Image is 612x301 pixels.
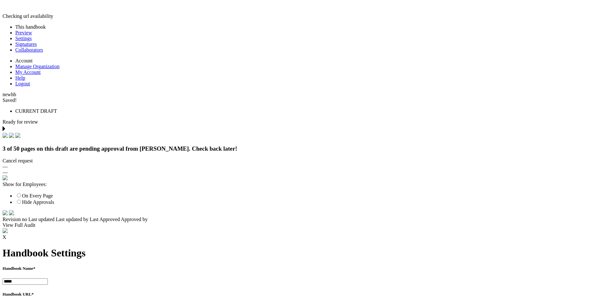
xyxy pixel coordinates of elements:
[28,217,55,222] span: Last updated
[3,292,609,297] h5: Handbook URL
[17,200,21,204] input: Hide Approvals
[3,217,27,222] span: Revision no
[15,30,32,35] a: Preview
[17,193,21,197] input: On Every Page
[15,69,41,75] a: My Account
[15,133,20,138] img: check.svg
[15,36,32,41] a: Settings
[121,217,148,222] span: Approved by
[37,145,237,152] span: on this draft are pending approval from [PERSON_NAME]. Check back later!
[15,108,57,114] span: CURRENT DRAFT
[3,182,47,187] span: Show for Employees:
[15,24,609,30] li: This handbook
[3,158,33,163] span: Cancel request
[3,133,8,138] img: check.svg
[15,199,54,205] label: Hide Approvals
[56,217,88,222] span: Last updated by
[15,58,609,64] li: Account
[15,81,30,86] a: Logout
[9,210,14,215] img: arrow-down-white.svg
[3,92,16,97] span: newhb
[3,169,8,175] span: —
[3,13,53,19] span: Checking url availability
[3,247,609,259] h1: Handbook Settings
[15,47,43,53] a: Collaborators
[3,266,609,271] h5: Handbook Name
[3,278,48,285] input: Handbook Name*
[3,210,8,215] img: time.svg
[3,97,17,103] span: Saved!
[15,75,25,81] a: Help
[3,222,609,228] div: View Full Audit
[3,119,38,125] a: Ready for review
[9,133,14,138] img: check.svg
[3,164,609,169] div: —
[3,145,35,152] span: 3 of 50 pages
[3,234,609,240] div: X
[3,175,8,180] img: eye_approvals.svg
[90,217,120,222] span: Last Approved
[15,64,60,69] a: Manage Organization
[15,193,53,198] label: On Every Page
[3,228,8,233] img: approvals_airmason.svg
[15,41,37,47] a: Signatures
